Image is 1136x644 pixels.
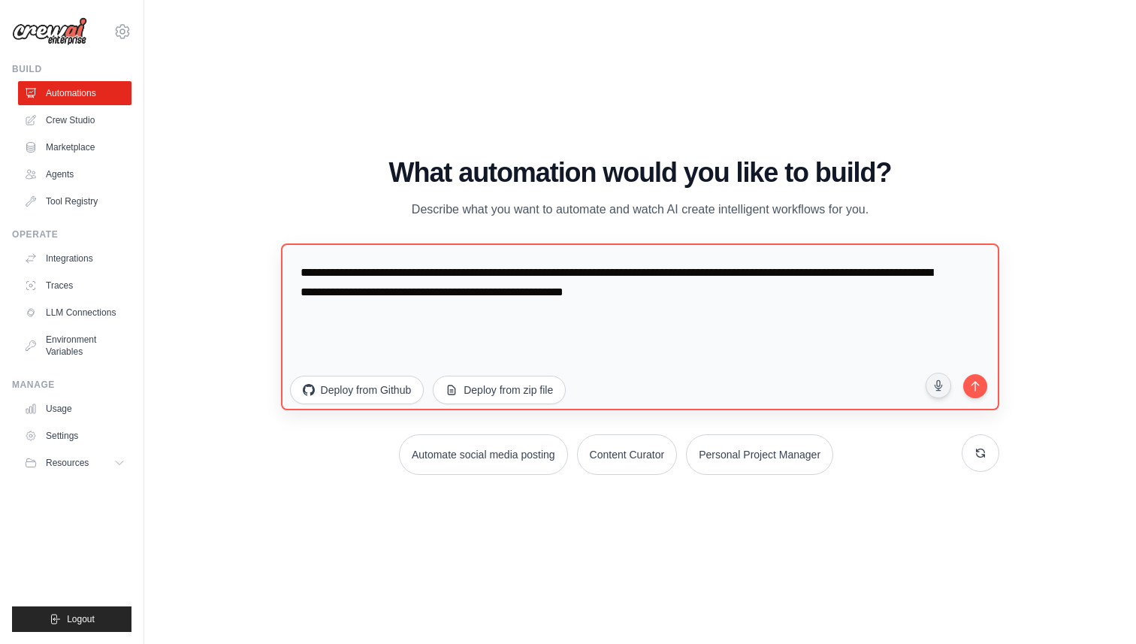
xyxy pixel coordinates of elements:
div: Manage [12,379,131,391]
iframe: Chat Widget [1061,572,1136,644]
button: Content Curator [577,434,678,475]
span: Logout [67,613,95,625]
p: Describe what you want to automate and watch AI create intelligent workflows for you. [388,200,893,219]
div: Operate [12,228,131,240]
a: LLM Connections [18,301,131,325]
a: Agents [18,162,131,186]
img: Logo [12,17,87,46]
a: Integrations [18,246,131,271]
a: Marketplace [18,135,131,159]
div: Build [12,63,131,75]
button: Deploy from zip file [433,376,566,404]
h1: What automation would you like to build? [281,158,1000,188]
a: Traces [18,274,131,298]
button: Resources [18,451,131,475]
button: Deploy from Github [290,376,424,404]
a: Environment Variables [18,328,131,364]
a: Tool Registry [18,189,131,213]
a: Usage [18,397,131,421]
button: Automate social media posting [399,434,568,475]
button: Logout [12,606,131,632]
span: Resources [46,457,89,469]
a: Settings [18,424,131,448]
button: Personal Project Manager [686,434,833,475]
a: Automations [18,81,131,105]
a: Crew Studio [18,108,131,132]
